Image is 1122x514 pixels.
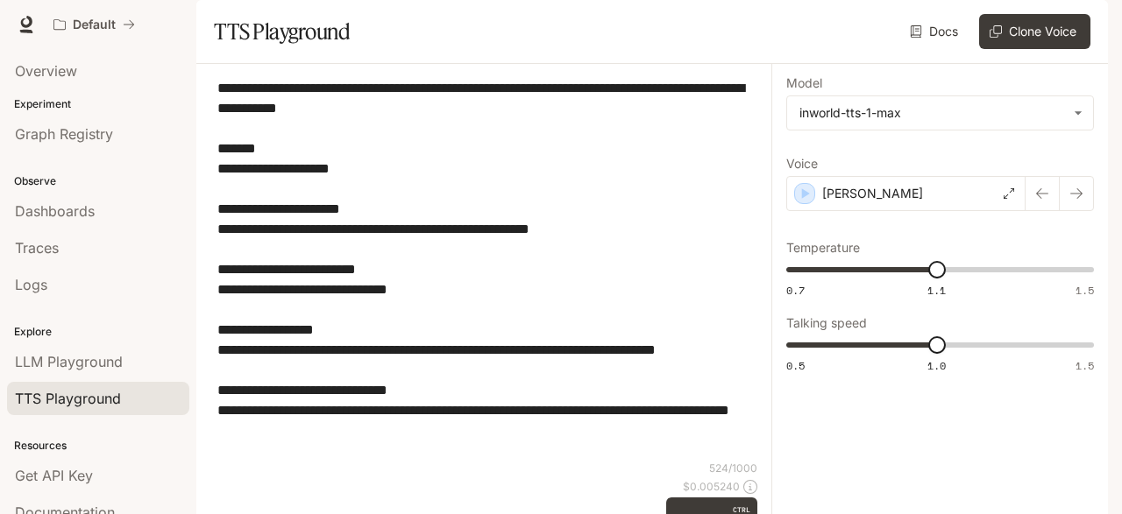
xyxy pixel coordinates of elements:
[799,104,1065,122] div: inworld-tts-1-max
[786,77,822,89] p: Model
[214,14,350,49] h1: TTS Playground
[46,7,143,42] button: All workspaces
[786,317,867,329] p: Talking speed
[683,479,740,494] p: $ 0.005240
[787,96,1093,130] div: inworld-tts-1-max
[927,283,946,298] span: 1.1
[979,14,1090,49] button: Clone Voice
[786,283,805,298] span: 0.7
[927,358,946,373] span: 1.0
[73,18,116,32] p: Default
[906,14,965,49] a: Docs
[786,358,805,373] span: 0.5
[822,185,923,202] p: [PERSON_NAME]
[709,461,757,475] p: 524 / 1000
[1076,358,1094,373] span: 1.5
[786,158,818,170] p: Voice
[786,242,860,254] p: Temperature
[1076,283,1094,298] span: 1.5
